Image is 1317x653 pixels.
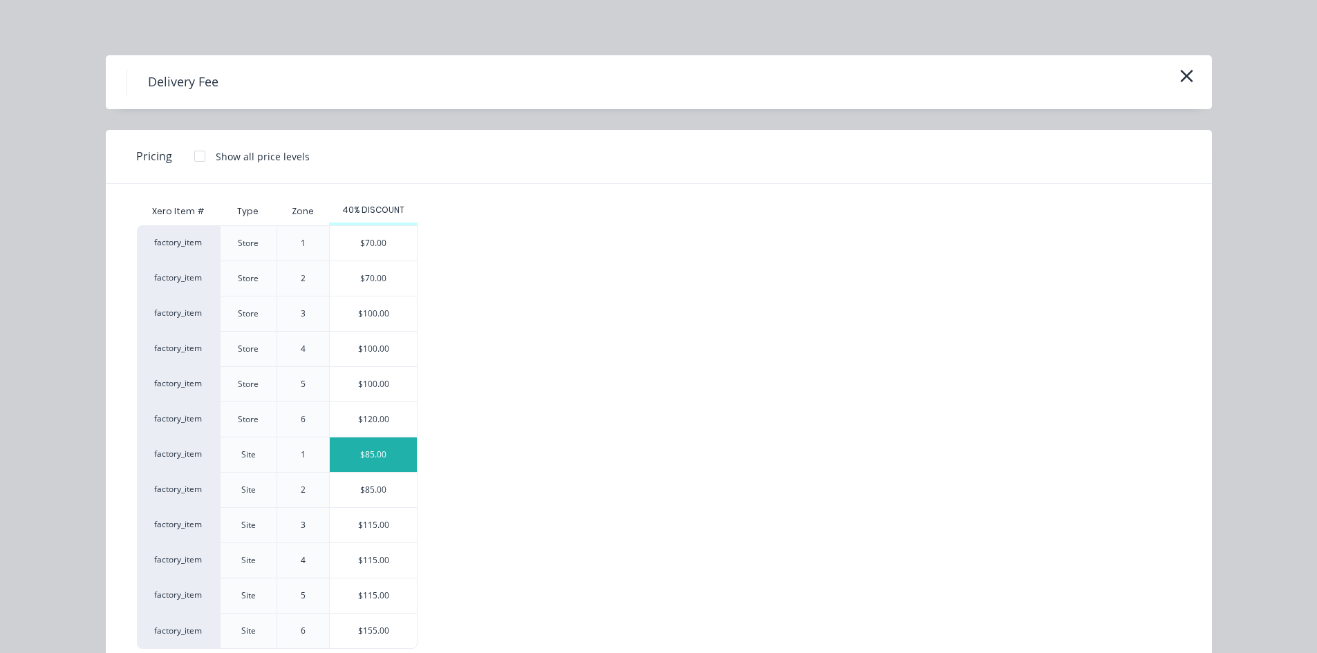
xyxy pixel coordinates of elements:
[301,413,306,426] div: 6
[241,589,256,602] div: Site
[137,296,220,331] div: factory_item
[330,367,417,401] div: $100.00
[330,543,417,578] div: $115.00
[301,272,306,285] div: 2
[330,508,417,542] div: $115.00
[301,554,306,567] div: 4
[137,507,220,542] div: factory_item
[241,519,256,531] div: Site
[241,554,256,567] div: Site
[137,401,220,437] div: factory_item
[330,437,417,472] div: $85.00
[330,261,417,296] div: $70.00
[137,366,220,401] div: factory_item
[329,204,418,216] div: 40% DISCOUNT
[137,578,220,613] div: factory_item
[330,332,417,366] div: $100.00
[137,542,220,578] div: factory_item
[330,296,417,331] div: $100.00
[301,448,306,461] div: 1
[301,307,306,320] div: 3
[301,625,306,637] div: 6
[226,194,270,229] div: Type
[137,472,220,507] div: factory_item
[137,437,220,472] div: factory_item
[137,225,220,261] div: factory_item
[301,519,306,531] div: 3
[301,589,306,602] div: 5
[241,625,256,637] div: Site
[137,261,220,296] div: factory_item
[330,473,417,507] div: $85.00
[216,149,310,164] div: Show all price levels
[238,343,259,355] div: Store
[301,378,306,390] div: 5
[241,448,256,461] div: Site
[301,237,306,249] div: 1
[330,226,417,261] div: $70.00
[301,484,306,496] div: 2
[137,331,220,366] div: factory_item
[301,343,306,355] div: 4
[238,272,259,285] div: Store
[330,578,417,613] div: $115.00
[137,613,220,649] div: factory_item
[241,484,256,496] div: Site
[238,378,259,390] div: Store
[238,237,259,249] div: Store
[137,198,220,225] div: Xero Item #
[330,402,417,437] div: $120.00
[136,148,172,164] span: Pricing
[127,69,239,95] h4: Delivery Fee
[281,194,325,229] div: Zone
[238,413,259,426] div: Store
[238,307,259,320] div: Store
[330,614,417,648] div: $155.00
